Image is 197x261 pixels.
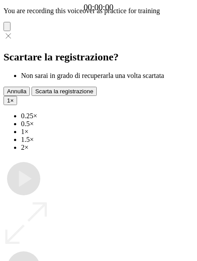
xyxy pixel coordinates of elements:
span: 1 [7,97,10,104]
li: Non sarai in grado di recuperarla una volta scartata [21,72,193,80]
button: Annulla [4,87,30,96]
h2: Scartare la registrazione? [4,51,193,63]
li: 1.5× [21,136,193,144]
a: 00:00:00 [84,3,113,12]
p: You are recording this voiceover as practice for training [4,7,193,15]
button: Scarta la registrazione [32,87,97,96]
button: 1× [4,96,17,105]
li: 1× [21,128,193,136]
li: 0.25× [21,112,193,120]
li: 0.5× [21,120,193,128]
li: 2× [21,144,193,152]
